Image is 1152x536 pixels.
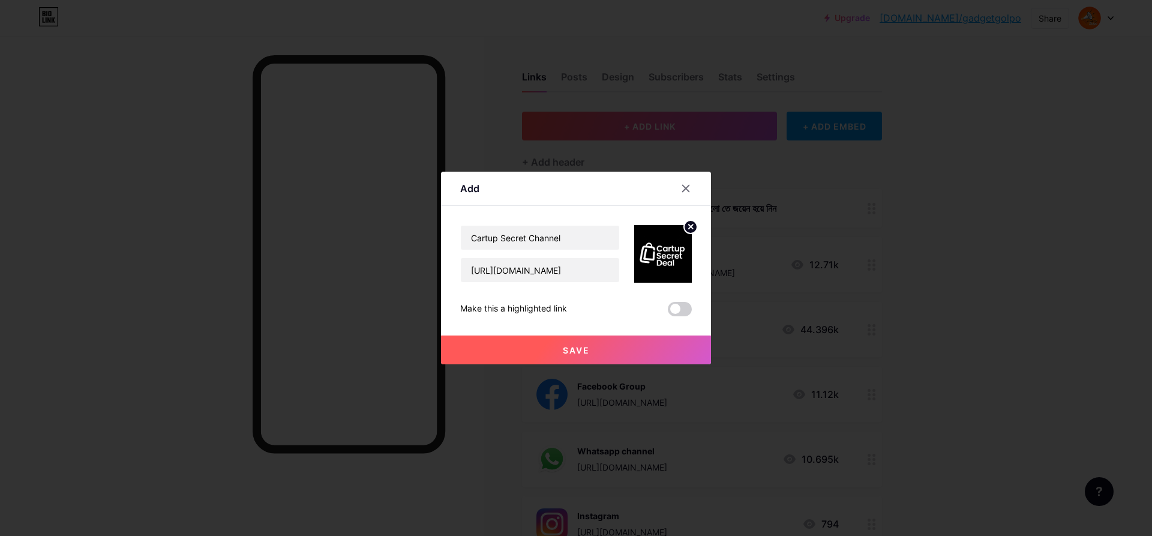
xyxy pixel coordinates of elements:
[563,345,590,355] span: Save
[460,302,567,316] div: Make this a highlighted link
[441,336,711,364] button: Save
[634,225,692,283] img: link_thumbnail
[461,226,619,250] input: Title
[460,181,479,196] div: Add
[461,258,619,282] input: URL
